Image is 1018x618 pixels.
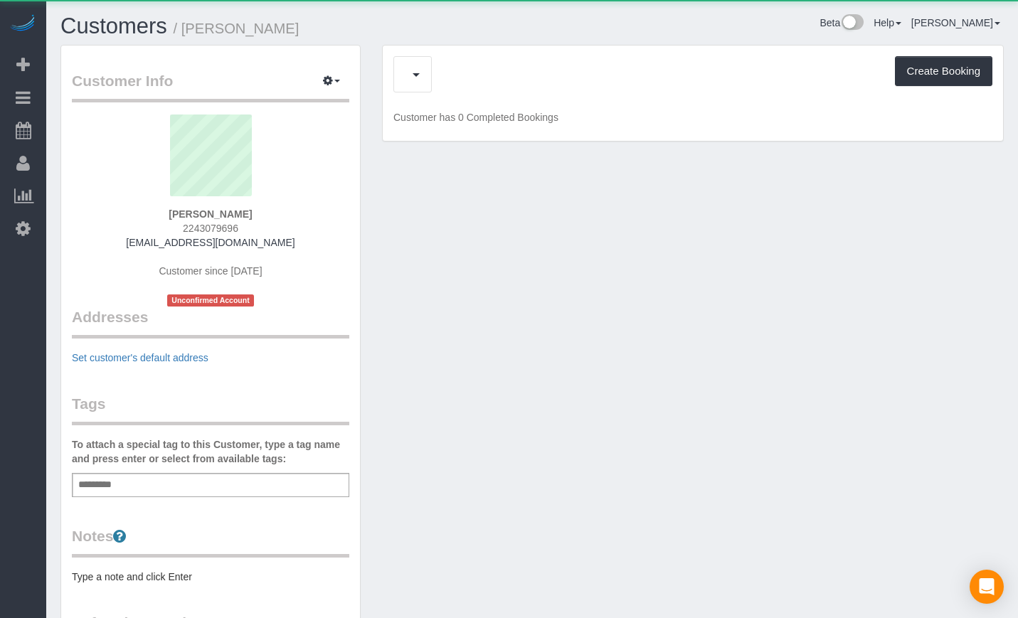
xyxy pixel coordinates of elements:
[970,570,1004,604] div: Open Intercom Messenger
[159,265,262,277] span: Customer since [DATE]
[895,56,992,86] button: Create Booking
[72,570,349,584] pre: Type a note and click Enter
[820,17,864,28] a: Beta
[174,21,299,36] small: / [PERSON_NAME]
[874,17,901,28] a: Help
[169,208,252,220] strong: [PERSON_NAME]
[9,14,37,34] img: Automaid Logo
[72,526,349,558] legend: Notes
[60,14,167,38] a: Customers
[393,110,992,124] p: Customer has 0 Completed Bookings
[840,14,864,33] img: New interface
[72,437,349,466] label: To attach a special tag to this Customer, type a tag name and press enter or select from availabl...
[183,223,238,234] span: 2243079696
[72,352,208,363] a: Set customer's default address
[72,393,349,425] legend: Tags
[911,17,1000,28] a: [PERSON_NAME]
[167,294,254,307] span: Unconfirmed Account
[126,237,295,248] a: [EMAIL_ADDRESS][DOMAIN_NAME]
[72,70,349,102] legend: Customer Info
